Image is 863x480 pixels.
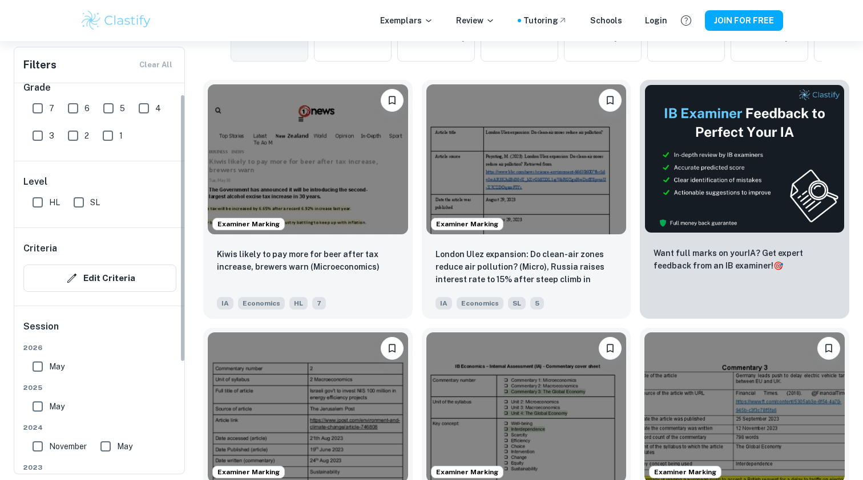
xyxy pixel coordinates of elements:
[457,297,503,310] span: Economics
[49,360,64,373] span: May
[705,10,783,31] button: JOIN FOR FREE
[456,14,495,27] p: Review
[213,219,284,229] span: Examiner Marking
[84,102,90,115] span: 6
[217,248,399,273] p: Kiwis likely to pay more for beer after tax increase, brewers warn (Microeconomics)
[217,297,233,310] span: IA
[644,84,845,233] img: Thumbnail
[654,247,836,272] p: Want full marks on your IA ? Get expert feedback from an IB examiner!
[23,383,176,393] span: 2025
[84,129,89,142] span: 2
[380,14,433,27] p: Exemplars
[640,80,849,319] a: ThumbnailWant full marks on yourIA? Get expert feedback from an IB examiner!
[23,422,176,433] span: 2024
[155,102,161,115] span: 4
[650,467,721,477] span: Examiner Marking
[23,265,176,292] button: Edit Criteria
[49,196,60,209] span: HL
[312,297,326,310] span: 7
[90,196,100,209] span: SL
[117,440,132,453] span: May
[289,297,308,310] span: HL
[426,84,627,234] img: Economics IA example thumbnail: London Ulez expansion: Do clean-air zone
[23,462,176,473] span: 2023
[381,337,404,360] button: Please log in to bookmark exemplars
[203,80,413,319] a: Examiner MarkingPlease log in to bookmark exemplarsKiwis likely to pay more for beer after tax in...
[381,89,404,112] button: Please log in to bookmark exemplars
[49,129,54,142] span: 3
[23,242,57,255] h6: Criteria
[523,14,567,27] a: Tutoring
[23,343,176,353] span: 2026
[23,320,176,343] h6: Session
[238,297,285,310] span: Economics
[508,297,526,310] span: SL
[49,440,87,453] span: November
[80,9,152,32] img: Clastify logo
[773,261,783,270] span: 🎯
[435,297,452,310] span: IA
[432,219,503,229] span: Examiner Marking
[676,11,696,30] button: Help and Feedback
[530,297,544,310] span: 5
[590,14,622,27] a: Schools
[120,102,125,115] span: 5
[49,400,64,413] span: May
[422,80,631,319] a: Examiner MarkingPlease log in to bookmark exemplarsLondon Ulez expansion: Do clean-air zones redu...
[645,14,667,27] a: Login
[49,102,54,115] span: 7
[213,467,284,477] span: Examiner Marking
[599,89,622,112] button: Please log in to bookmark exemplars
[23,81,176,95] h6: Grade
[435,248,618,287] p: London Ulez expansion: Do clean-air zones reduce air pollution? (Micro), Russia raises interest r...
[23,57,57,73] h6: Filters
[817,337,840,360] button: Please log in to bookmark exemplars
[599,337,622,360] button: Please log in to bookmark exemplars
[208,84,408,234] img: Economics IA example thumbnail: Kiwis likely to pay more for beer after
[23,175,176,189] h6: Level
[119,129,123,142] span: 1
[432,467,503,477] span: Examiner Marking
